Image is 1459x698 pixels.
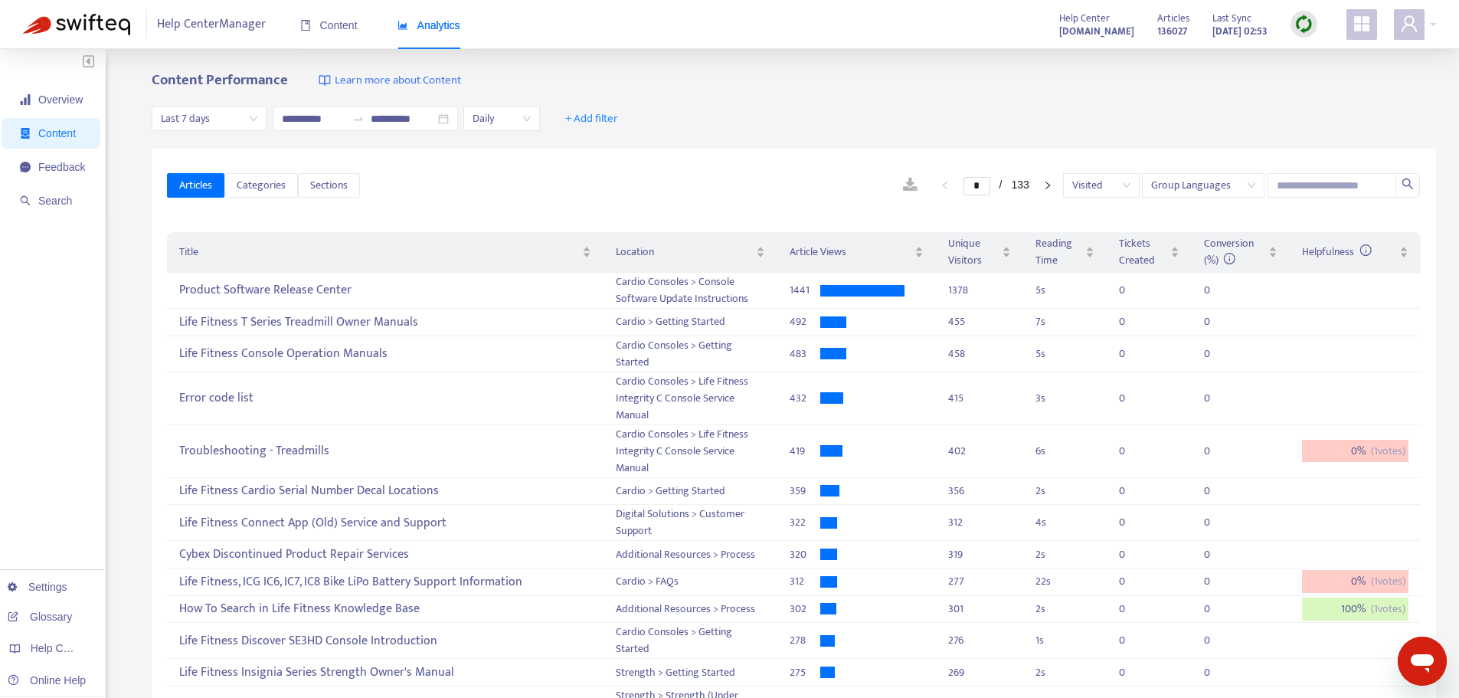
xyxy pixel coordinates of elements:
img: sync.dc5367851b00ba804db3.png [1294,15,1313,34]
div: 483 [790,346,820,362]
div: 0 [1119,573,1150,590]
span: Tickets Created [1119,235,1166,269]
div: 322 [790,514,820,531]
span: search [20,195,31,206]
div: 0 [1204,573,1235,590]
div: Life Fitness Insignia Series Strength Owner's Manual [179,660,590,685]
span: user [1400,15,1418,33]
strong: [DOMAIN_NAME] [1059,23,1134,40]
td: Cardio Consoles > Life Fitness Integrity C Console Service Manual [604,425,778,478]
div: 1 s [1035,632,1094,649]
span: Unique Visitors [948,235,999,269]
div: 2 s [1035,601,1094,618]
span: Search [38,195,72,207]
div: 6 s [1035,443,1094,460]
a: Learn more about Content [319,72,461,90]
span: Categories [237,177,286,194]
div: 4 s [1035,514,1094,531]
div: 2 s [1035,546,1094,563]
span: ( 1 votes) [1371,573,1405,590]
div: 0 [1204,632,1235,649]
div: 0 [1119,346,1150,362]
th: Title [167,232,603,273]
div: 432 [790,390,820,407]
span: appstore [1353,15,1371,33]
span: Visited [1072,174,1130,197]
button: Sections [298,173,360,198]
div: 359 [790,483,820,500]
div: 301 [948,601,1011,618]
button: Articles [167,173,224,198]
div: 0 [1204,390,1235,407]
div: 0 % [1302,440,1408,463]
span: area-chart [397,20,408,31]
div: 415 [948,390,1011,407]
td: Cardio > Getting Started [604,309,778,336]
span: Title [179,244,578,261]
td: Additional Resources > Process [604,541,778,569]
span: Group Languages [1151,174,1255,197]
span: Help Center [1059,10,1110,27]
span: + Add filter [565,110,618,128]
div: 2 s [1035,483,1094,500]
a: Settings [8,581,67,593]
div: 402 [948,443,1011,460]
span: signal [20,94,31,105]
button: left [933,176,957,195]
div: 100 % [1302,598,1408,621]
div: 0 [1119,601,1150,618]
div: 22 s [1035,573,1094,590]
div: Product Software Release Center [179,278,590,303]
span: search [1402,178,1414,190]
strong: [DATE] 02:53 [1212,23,1268,40]
li: Next Page [1035,176,1060,195]
span: / [999,179,1003,191]
span: Last 7 days [161,107,257,130]
div: 0 [1204,483,1235,500]
div: 320 [790,546,820,563]
span: Help Centers [31,642,93,654]
div: 0 [1204,664,1235,681]
a: [DOMAIN_NAME] [1059,22,1134,40]
td: Cardio Consoles > Life Fitness Integrity C Console Service Manual [604,372,778,425]
span: Helpfulness [1302,243,1372,261]
span: Reading Time [1035,235,1082,269]
img: image-link [319,74,331,87]
span: Analytics [397,19,460,31]
span: Last Sync [1212,10,1251,27]
th: Article Views [777,232,936,273]
div: 277 [948,573,1011,590]
div: 0 [1119,313,1150,330]
div: 0 [1204,346,1235,362]
th: Location [604,232,778,273]
td: Additional Resources > Process [604,596,778,624]
div: 1378 [948,282,1011,299]
div: 0 % [1302,570,1408,593]
div: 2 s [1035,664,1094,681]
span: ( 1 votes) [1371,443,1405,460]
div: 0 [1204,546,1235,563]
div: Life Fitness T Series Treadmill Owner Manuals [179,310,590,335]
div: Troubleshooting - Treadmills [179,438,590,464]
div: 0 [1204,601,1235,618]
button: right [1035,176,1060,195]
div: Life Fitness Console Operation Manuals [179,341,590,366]
div: 312 [948,514,1011,531]
span: Feedback [38,161,85,173]
span: swap-right [352,113,365,125]
img: Swifteq [23,14,130,35]
div: 419 [790,443,820,460]
td: Strength > Getting Started [604,659,778,687]
span: Content [38,127,76,139]
div: 0 [1204,282,1235,299]
span: Daily [473,107,531,130]
th: Tickets Created [1107,232,1191,273]
span: Sections [310,177,348,194]
div: 312 [790,573,820,590]
span: to [352,113,365,125]
td: Cardio > Getting Started [604,478,778,506]
span: left [940,181,950,190]
div: 492 [790,313,820,330]
div: 0 [1119,664,1150,681]
div: Life Fitness, ICG IC6, IC7, IC8 Bike LiPo Battery Support Information [179,569,590,595]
